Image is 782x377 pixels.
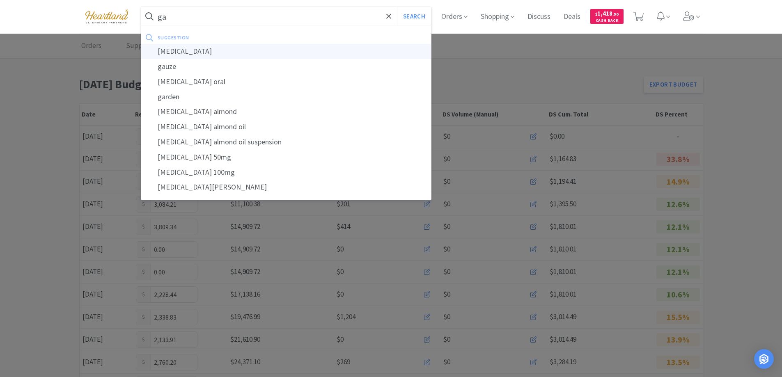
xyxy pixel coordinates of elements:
[590,5,624,27] a: $1,418.50Cash Back
[141,165,431,180] div: [MEDICAL_DATA] 100mg
[141,150,431,165] div: [MEDICAL_DATA] 50mg
[595,18,619,24] span: Cash Back
[79,5,134,27] img: cad7bdf275c640399d9c6e0c56f98fd2_10.png
[141,135,431,150] div: [MEDICAL_DATA] almond oil suspension
[595,9,619,17] span: 1,418
[560,13,584,21] a: Deals
[754,349,774,369] div: Open Intercom Messenger
[612,11,619,17] span: . 50
[524,13,554,21] a: Discuss
[141,74,431,89] div: [MEDICAL_DATA] oral
[141,44,431,59] div: [MEDICAL_DATA]
[397,7,431,26] button: Search
[595,11,597,17] span: $
[141,104,431,119] div: [MEDICAL_DATA] almond
[141,89,431,105] div: garden
[141,180,431,195] div: [MEDICAL_DATA][PERSON_NAME]
[141,7,431,26] input: Search by item, sku, manufacturer, ingredient, size...
[141,59,431,74] div: gauze
[141,119,431,135] div: [MEDICAL_DATA] almond oil
[158,31,308,44] div: suggestion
